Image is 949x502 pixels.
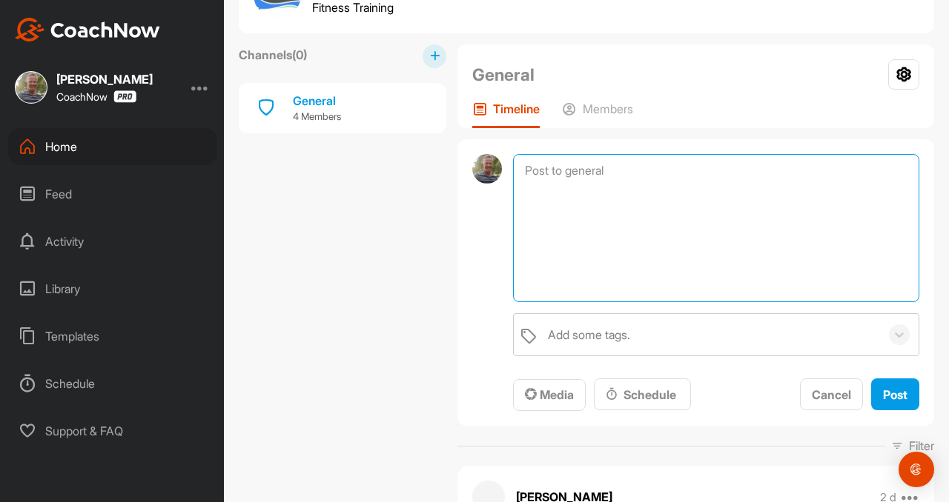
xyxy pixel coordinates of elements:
span: Post [883,387,907,402]
div: [PERSON_NAME] [56,73,153,85]
img: CoachNow Pro [113,90,136,103]
div: Feed [8,175,217,212]
h2: General [472,62,535,87]
p: 4 Members [293,110,341,124]
span: Cancel [812,387,851,402]
img: square_08d02823f85c4e8176475d2118156ab1.jpg [15,71,47,104]
button: Post [871,378,919,410]
div: Schedule [8,365,217,402]
p: Members [583,101,633,116]
div: Home [8,128,217,165]
button: Cancel [800,378,863,410]
div: General [293,92,341,110]
img: CoachNow [15,18,160,41]
div: Library [8,270,217,307]
div: Templates [8,318,217,355]
div: Add some tags. [548,326,630,344]
p: Timeline [493,101,540,116]
div: Support & FAQ [8,412,217,449]
img: avatar [472,154,502,184]
div: Open Intercom Messenger [899,452,934,487]
label: Channels ( 0 ) [239,46,307,64]
div: Schedule [606,386,679,404]
div: Activity [8,223,217,260]
p: Filter [909,437,934,455]
button: Media [513,379,586,411]
div: CoachNow [56,90,136,103]
span: Media [525,387,574,402]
